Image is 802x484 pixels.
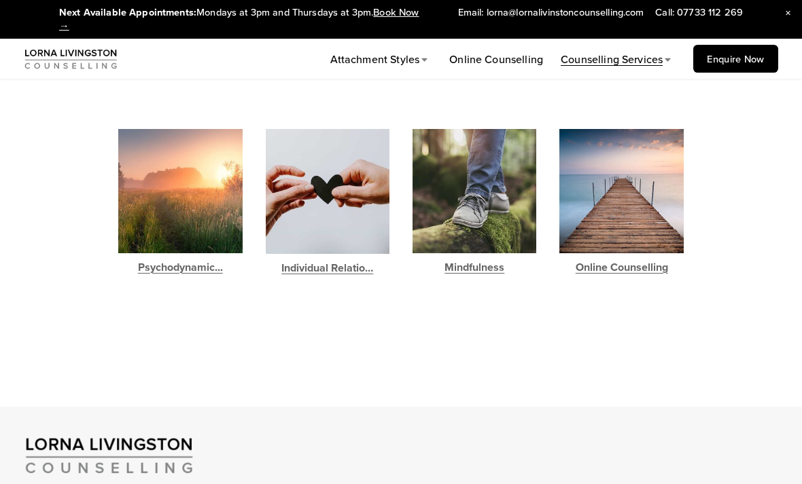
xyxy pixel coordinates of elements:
[266,259,389,277] a: Individual Relatio…
[59,5,419,33] a: Book Now →
[118,129,242,253] a: Psychodynamic...
[561,51,675,69] a: folder dropdown
[330,51,432,69] a: folder dropdown
[559,129,683,253] a: Online Counselling
[693,45,778,73] a: Enquire Now
[330,52,420,67] span: Attachment Styles
[59,5,743,33] p: Mondays at 3pm and Thursdays at 3pm.
[24,47,118,71] img: Counsellor Lorna Livingston: Counselling London
[559,259,683,276] a: Online Counselling
[561,52,663,67] span: Counselling Services
[449,51,543,69] a: Online Counselling
[413,129,536,253] a: Mindfulness
[118,259,242,276] a: Psychodynamic...
[413,259,536,276] a: Mindfulness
